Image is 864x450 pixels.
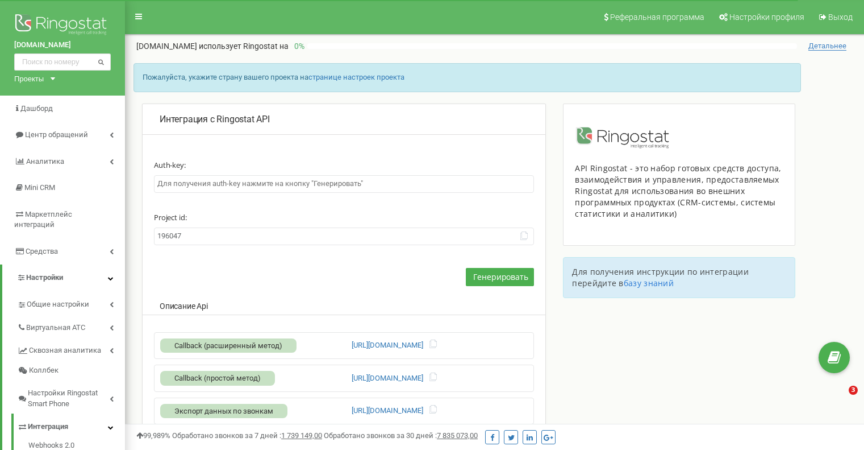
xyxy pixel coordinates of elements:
[17,380,125,414] a: Настройки Ringostat Smart Phone
[17,361,125,381] a: Коллбек
[29,365,59,376] span: Коллбек
[281,431,322,440] u: 1 739 149,00
[24,183,55,192] span: Mini CRM
[14,40,111,51] a: [DOMAIN_NAME]
[29,345,101,356] span: Сквозная аналитика
[473,271,528,282] span: Генерировать
[136,40,289,52] p: [DOMAIN_NAME]
[154,204,534,225] label: Project id:
[154,175,534,193] input: Для получения auth-key нажмите на кнопку "Генерировать"
[289,40,307,52] p: 0 %
[352,406,423,416] a: [URL][DOMAIN_NAME]
[26,247,58,255] span: Средства
[352,340,423,351] a: [URL][DOMAIN_NAME]
[17,414,125,437] a: Интеграция
[27,299,89,310] span: Общие настройки
[2,265,125,291] a: Настройки
[14,53,111,71] input: Поиск по номеру
[14,11,111,40] img: Ringostat logo
[572,266,786,289] p: Для получения инструкции по интеграции перейдите в
[199,42,289,51] span: использует Ringostat на
[437,431,478,440] u: 7 835 073,00
[17,315,125,338] a: Виртуальная АТС
[466,268,534,286] button: Генерировать
[174,341,282,350] span: Callback (расширенный метод)
[575,163,783,220] div: API Ringostat - это набор готовых средств доступа, взаимодействия и управления, предоставляемых R...
[25,130,88,139] span: Центр обращений
[14,73,44,84] div: Проекты
[28,388,110,409] span: Настройки Ringostat Smart Phone
[174,374,261,382] span: Callback (простой метод)
[20,104,53,113] span: Дашборд
[849,386,858,395] span: 3
[14,210,72,229] span: Маркетплейс интеграций
[26,273,63,282] span: Настройки
[160,113,528,126] p: Интеграция с Ringostat API
[26,157,64,166] span: Аналитика
[160,302,208,311] span: Описание Api
[324,431,478,440] span: Обработано звонков за 30 дней :
[17,291,125,315] a: Общие настройки
[26,323,85,333] span: Виртуальная АТС
[352,373,423,384] a: [URL][DOMAIN_NAME]
[808,42,846,51] span: Детальнее
[610,13,704,22] span: Реферальная программа
[828,13,853,22] span: Выход
[143,72,792,83] p: Пожалуйста, укажите страну вашего проекта на
[17,337,125,361] a: Сквозная аналитика
[624,278,674,288] a: базу знаний
[28,422,68,432] span: Интеграция
[136,431,170,440] span: 99,989%
[825,386,853,413] iframe: Intercom live chat
[308,73,404,81] a: странице настроек проекта
[729,13,804,22] span: Настройки профиля
[172,431,322,440] span: Обработано звонков за 7 дней :
[575,127,673,148] img: image
[174,407,273,415] span: Экспорт данных по звонкам
[154,152,534,172] label: Auth-key:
